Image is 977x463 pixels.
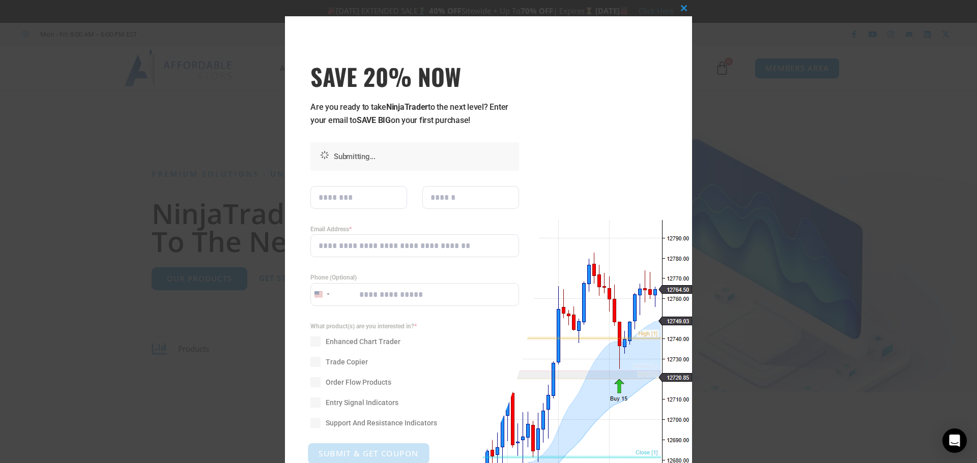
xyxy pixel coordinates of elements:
span: SAVE 20% NOW [310,62,519,90]
p: Submitting... [334,150,514,163]
strong: SAVE BIG [357,115,391,125]
strong: NinjaTrader [386,102,428,112]
p: Are you ready to take to the next level? Enter your email to on your first purchase! [310,101,519,127]
div: Open Intercom Messenger [942,428,967,453]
